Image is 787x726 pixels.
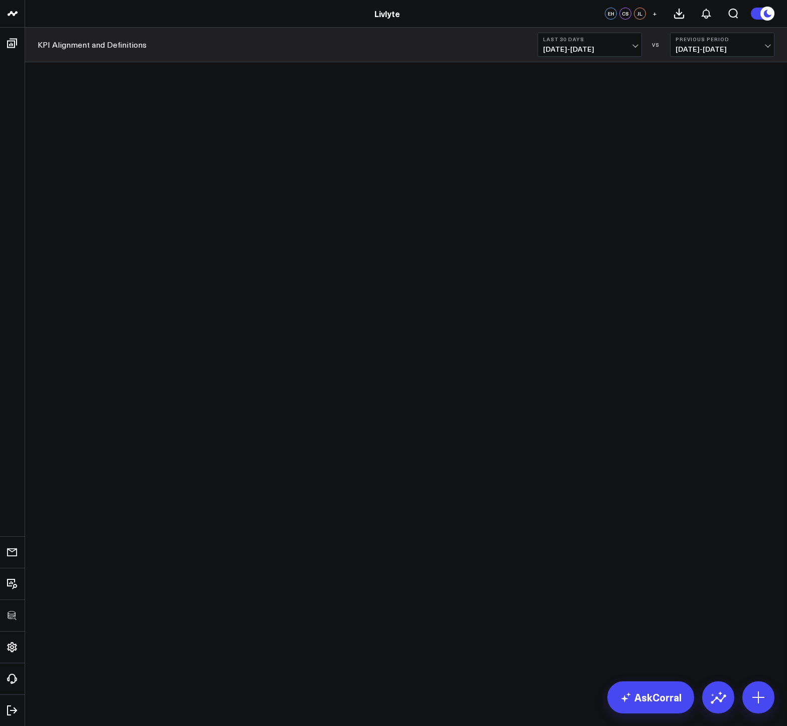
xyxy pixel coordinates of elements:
[374,8,400,19] a: Livlyte
[647,42,665,48] div: VS
[676,36,769,42] b: Previous Period
[619,8,631,20] div: CS
[648,8,661,20] button: +
[652,10,657,17] span: +
[607,681,694,713] a: AskCorral
[543,36,636,42] b: Last 30 Days
[538,33,642,57] button: Last 30 Days[DATE]-[DATE]
[543,45,636,53] span: [DATE] - [DATE]
[676,45,769,53] span: [DATE] - [DATE]
[634,8,646,20] div: JL
[670,33,774,57] button: Previous Period[DATE]-[DATE]
[605,8,617,20] div: EH
[38,39,147,50] a: KPI Alignment and Definitions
